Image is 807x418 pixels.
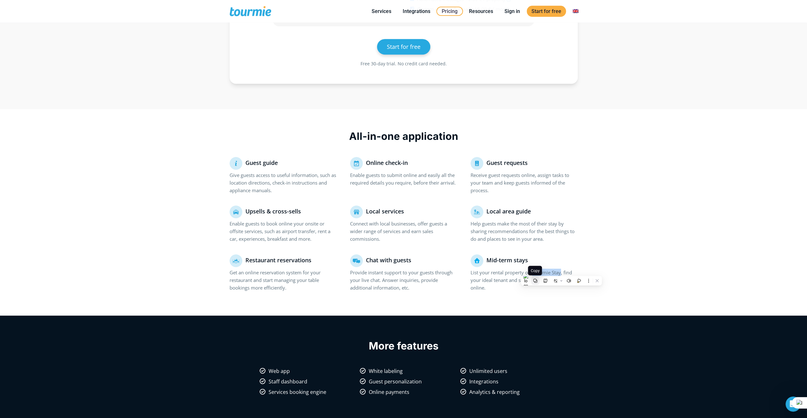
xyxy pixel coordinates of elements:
[366,207,404,215] span: Local services
[230,220,337,243] p: Enable guests to book online your onsite or offsite services, such as airport transfer, rent a ca...
[269,378,307,385] span: Staff dashboard
[230,269,337,291] p: Get an online reservation system for your restaurant and start managing your table bookings more ...
[486,256,528,264] span: Mid-term stays
[245,207,301,215] span: Upsells & cross-sells
[361,61,447,67] span: Free 30-day trial. No credit card needed.
[471,269,578,291] p: List your rental property on Tourmie Stay, find your ideal tenant and start collecting your rent ...
[387,43,420,50] span: Start for free
[469,368,507,375] span: Unlimited users
[230,340,578,352] h3: More features
[785,396,801,412] iframe: Intercom live chat
[350,171,457,186] p: Enable guests to submit online and easily all the required details you require, before their arri...
[366,256,411,264] span: Chat with guests
[369,368,403,375] span: White labeling
[527,6,566,17] a: Start for free
[350,269,457,291] p: Provide instant support to your guests through your live chat. Answer inquiries, provide addition...
[471,220,578,243] p: Help guests make the most of their stay by sharing recommendations for the best things to do and ...
[245,256,311,264] span: Restaurant reservations
[269,368,290,375] span: Web app
[464,7,498,15] a: Resources
[366,159,408,167] span: Online check-in
[349,130,458,142] span: All-in-one application
[469,389,520,395] span: Analytics & reporting
[369,389,409,395] span: Online payments
[245,159,278,167] span: Guest guide
[367,7,396,15] a: Services
[436,7,463,16] a: Pricing
[398,7,435,15] a: Integrations
[486,207,531,215] span: Local area guide
[500,7,525,15] a: Sign in
[486,159,528,167] span: Guest requests
[350,220,457,243] p: Connect with local businesses, offer guests a wider range of services and earn sales commissions.
[269,389,326,395] span: Services booking engine
[369,378,422,385] span: Guest personalization
[471,171,578,194] p: Receive guest requests online, assign tasks to your team and keep guests informed of the process.
[230,171,337,194] p: Give guests access to useful information, such as location directions, check-in instructions and ...
[377,39,430,55] a: Start for free
[469,378,498,385] span: Integrations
